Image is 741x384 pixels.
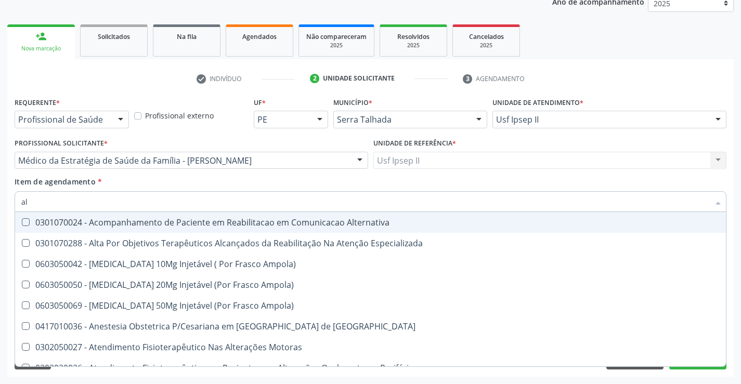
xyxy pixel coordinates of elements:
div: 2025 [387,42,439,49]
div: 2025 [306,42,367,49]
div: Unidade solicitante [323,74,395,83]
div: person_add [35,31,47,42]
label: Requerente [15,95,60,111]
label: Profissional externo [145,110,214,121]
span: Serra Talhada [337,114,466,125]
span: Não compareceram [306,32,367,41]
span: Na fila [177,32,197,41]
span: Solicitados [98,32,130,41]
span: Usf Ipsep II [496,114,705,125]
label: Unidade de atendimento [492,95,583,111]
label: Unidade de referência [373,136,456,152]
span: Agendados [242,32,277,41]
span: Item de agendamento [15,177,96,187]
label: Município [333,95,372,111]
span: Resolvidos [397,32,430,41]
label: UF [254,95,266,111]
div: 2 [310,74,319,83]
span: Profissional de Saúde [18,114,108,125]
span: PE [257,114,307,125]
div: Nova marcação [15,45,68,52]
input: Buscar por procedimentos [21,191,709,212]
span: Médico da Estratégia de Saúde da Família - [PERSON_NAME] [18,155,347,166]
span: Cancelados [469,32,504,41]
label: Profissional Solicitante [15,136,108,152]
div: 2025 [460,42,512,49]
